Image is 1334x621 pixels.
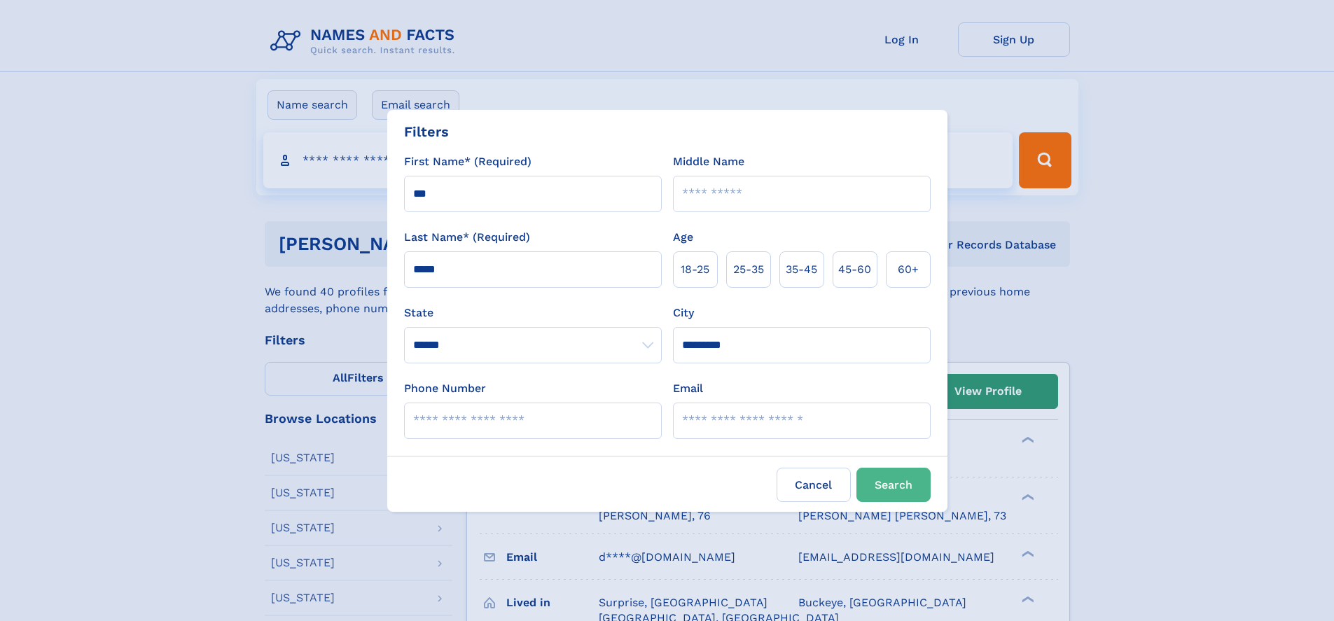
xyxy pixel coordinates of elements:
label: Age [673,229,693,246]
label: Last Name* (Required) [404,229,530,246]
label: First Name* (Required) [404,153,531,170]
span: 60+ [898,261,919,278]
label: Cancel [777,468,851,502]
label: State [404,305,662,321]
button: Search [856,468,931,502]
label: City [673,305,694,321]
label: Phone Number [404,380,486,397]
label: Middle Name [673,153,744,170]
span: 18‑25 [681,261,709,278]
span: 25‑35 [733,261,764,278]
span: 35‑45 [786,261,817,278]
span: 45‑60 [838,261,871,278]
label: Email [673,380,703,397]
div: Filters [404,121,449,142]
